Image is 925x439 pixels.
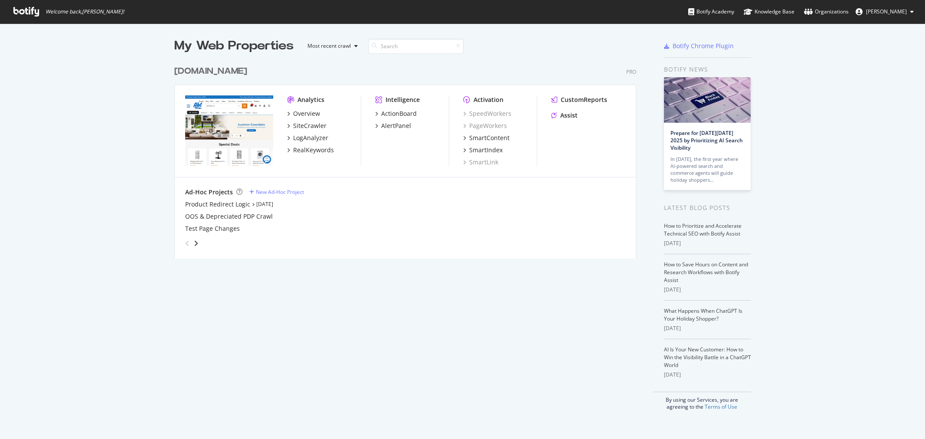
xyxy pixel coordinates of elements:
span: Welcome back, [PERSON_NAME] ! [46,8,124,15]
input: Search [368,39,464,54]
div: Organizations [804,7,849,16]
img: abt.com [185,95,273,166]
a: ActionBoard [375,109,417,118]
span: Michalla Mannino [866,8,907,15]
div: ActionBoard [381,109,417,118]
div: grid [174,55,643,259]
div: Knowledge Base [744,7,794,16]
a: Terms of Use [705,403,737,410]
div: Intelligence [386,95,420,104]
div: [DATE] [664,239,751,247]
div: Assist [560,111,578,120]
div: [DATE] [664,286,751,294]
img: Prepare for Black Friday 2025 by Prioritizing AI Search Visibility [664,77,751,123]
a: AI Is Your New Customer: How to Win the Visibility Battle in a ChatGPT World [664,346,751,369]
a: Botify Chrome Plugin [664,42,734,50]
a: SpeedWorkers [463,109,511,118]
a: Product Redirect Logic [185,200,250,209]
a: How to Prioritize and Accelerate Technical SEO with Botify Assist [664,222,742,237]
div: Most recent crawl [307,43,351,49]
a: What Happens When ChatGPT Is Your Holiday Shopper? [664,307,742,322]
div: New Ad-Hoc Project [256,188,304,196]
a: RealKeywords [287,146,334,154]
div: By using our Services, you are agreeing to the [653,392,751,410]
a: PageWorkers [463,121,507,130]
div: SiteCrawler [293,121,327,130]
div: CustomReports [561,95,607,104]
div: AlertPanel [381,121,411,130]
div: angle-right [193,239,199,248]
a: SmartLink [463,158,498,167]
a: CustomReports [551,95,607,104]
div: [DATE] [664,371,751,379]
div: Analytics [297,95,324,104]
div: LogAnalyzer [293,134,328,142]
div: Botify news [664,65,751,74]
a: LogAnalyzer [287,134,328,142]
button: Most recent crawl [301,39,361,53]
a: [DATE] [256,200,273,208]
div: Activation [474,95,503,104]
a: Overview [287,109,320,118]
div: SmartContent [469,134,510,142]
div: SmartIndex [469,146,503,154]
div: Overview [293,109,320,118]
div: Botify Academy [688,7,734,16]
div: In [DATE], the first year where AI-powered search and commerce agents will guide holiday shoppers… [670,156,744,183]
div: [DATE] [664,324,751,332]
a: How to Save Hours on Content and Research Workflows with Botify Assist [664,261,748,284]
div: Pro [626,68,636,75]
a: OOS & Depreciated PDP Crawl [185,212,273,221]
div: Botify Chrome Plugin [673,42,734,50]
a: SmartIndex [463,146,503,154]
a: Test Page Changes [185,224,240,233]
div: My Web Properties [174,37,294,55]
a: [DOMAIN_NAME] [174,65,251,78]
a: AlertPanel [375,121,411,130]
div: RealKeywords [293,146,334,154]
a: Assist [551,111,578,120]
div: [DOMAIN_NAME] [174,65,247,78]
div: angle-left [182,236,193,250]
a: SiteCrawler [287,121,327,130]
a: New Ad-Hoc Project [249,188,304,196]
div: Ad-Hoc Projects [185,188,233,197]
a: SmartContent [463,134,510,142]
a: Prepare for [DATE][DATE] 2025 by Prioritizing AI Search Visibility [670,129,743,151]
div: Latest Blog Posts [664,203,751,213]
button: [PERSON_NAME] [849,5,921,19]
